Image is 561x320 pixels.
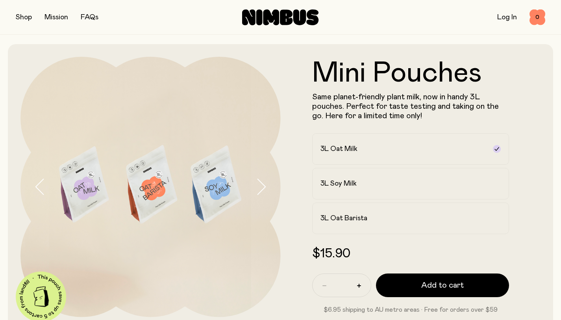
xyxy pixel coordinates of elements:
span: Add to cart [421,280,464,291]
a: FAQs [81,14,98,21]
h2: 3L Oat Milk [320,144,357,154]
p: Same planet-friendly plant milk, now in handy 3L pouches. Perfect for taste testing and taking on... [312,92,509,121]
p: $6.95 shipping to AU metro areas · Free for orders over $59 [312,305,509,314]
h2: 3L Soy Milk [320,179,357,188]
h1: Mini Pouches [312,59,509,87]
button: Add to cart [376,273,509,297]
button: 0 [530,9,545,25]
a: Log In [497,14,517,21]
h2: 3L Oat Barista [320,214,367,223]
a: Mission [44,14,68,21]
span: $15.90 [312,247,350,260]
